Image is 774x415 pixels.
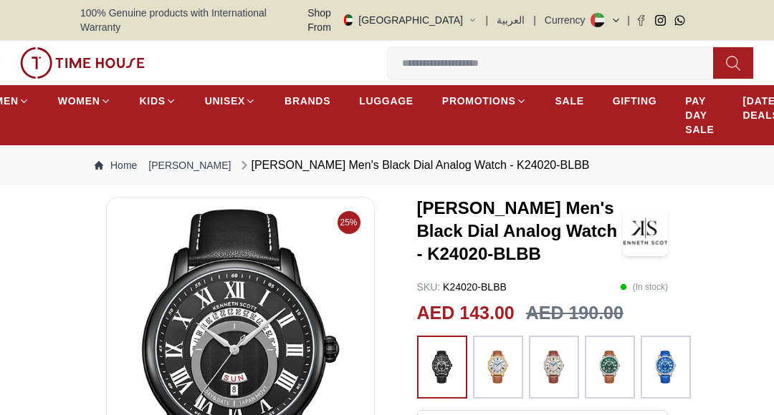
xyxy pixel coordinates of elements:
[533,13,536,27] span: |
[655,15,666,26] a: Instagram
[140,88,176,114] a: KIDS
[237,157,590,174] div: [PERSON_NAME] Men's Black Dial Analog Watch - K24020-BLBB
[285,88,330,114] a: BRANDS
[685,94,714,137] span: PAY DAY SALE
[555,94,584,108] span: SALE
[148,158,231,172] a: [PERSON_NAME]
[545,13,591,27] div: Currency
[417,281,441,293] span: SKU :
[417,197,623,265] h3: [PERSON_NAME] Men's Black Dial Analog Watch - K24020-BLBB
[536,343,572,391] img: ...
[417,300,515,327] h2: AED 143.00
[417,280,507,294] p: K24020-BLBB
[674,15,685,26] a: Whatsapp
[480,343,516,391] img: ...
[205,94,245,108] span: UNISEX
[424,343,460,391] img: ...
[95,158,137,172] a: Home
[497,13,525,27] button: العربية
[140,94,166,108] span: KIDS
[338,211,360,234] span: 25%
[636,15,646,26] a: Facebook
[442,88,527,114] a: PROMOTIONS
[627,13,630,27] span: |
[20,47,145,79] img: ...
[648,343,684,391] img: ...
[613,88,657,114] a: GIFTING
[285,94,330,108] span: BRANDS
[80,6,300,34] span: 100% Genuine products with International Warranty
[80,145,694,185] nav: Breadcrumb
[344,14,353,26] img: United Arab Emirates
[442,94,516,108] span: PROMOTIONS
[359,88,414,114] a: LUGGAGE
[526,300,623,327] h3: AED 190.00
[205,88,256,114] a: UNISEX
[592,343,628,391] img: ...
[58,94,100,108] span: WOMEN
[620,280,668,294] p: ( In stock )
[359,94,414,108] span: LUGGAGE
[486,13,489,27] span: |
[58,88,111,114] a: WOMEN
[613,94,657,108] span: GIFTING
[623,206,668,256] img: Kenneth Scott Men's Black Dial Analog Watch - K24020-BLBB
[685,88,714,142] a: PAY DAY SALE
[555,88,584,114] a: SALE
[300,6,477,34] button: Shop From[GEOGRAPHIC_DATA]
